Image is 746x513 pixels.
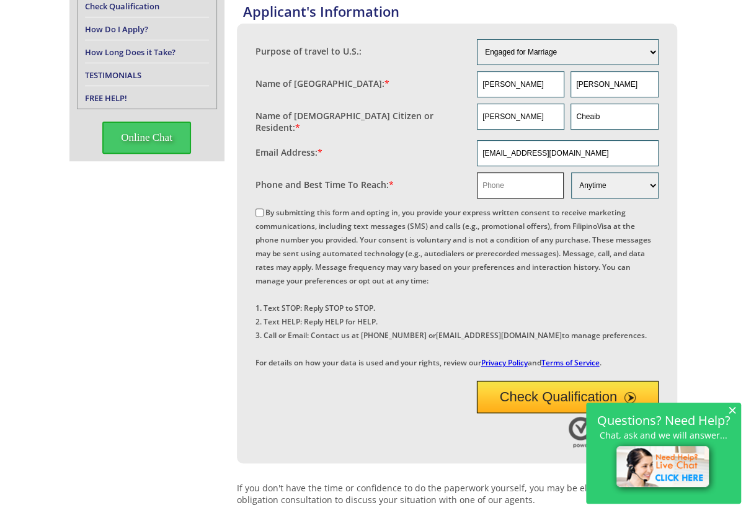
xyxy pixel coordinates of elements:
input: Last Name [571,71,658,97]
span: Online Chat [102,122,191,154]
label: Name of [DEMOGRAPHIC_DATA] Citizen or Resident: [255,110,465,133]
img: live-chat-icon.png [611,440,717,495]
h2: Questions? Need Help? [592,415,735,426]
label: Phone and Best Time To Reach: [255,179,394,190]
button: Check Qualification [477,381,659,413]
a: Terms of Service [541,357,600,368]
label: Name of [GEOGRAPHIC_DATA]: [255,78,389,89]
input: Phone [477,172,564,199]
h4: Applicant's Information [243,2,677,20]
a: Check Qualification [85,1,159,12]
a: How Long Does it Take? [85,47,175,58]
label: Email Address: [255,146,322,158]
label: By submitting this form and opting in, you provide your express written consent to receive market... [255,207,651,368]
input: Email Address [477,140,659,166]
span: × [728,404,737,415]
a: FREE HELP! [85,92,127,104]
input: First Name [477,71,564,97]
p: Chat, ask and we will answer... [592,430,735,440]
input: First Name [477,104,564,130]
input: By submitting this form and opting in, you provide your express written consent to receive market... [255,208,264,216]
img: Norton Secured [569,413,637,448]
a: TESTIMONIALS [85,69,141,81]
a: Privacy Policy [481,357,528,368]
select: Phone and Best Reach Time are required. [571,172,658,199]
label: Purpose of travel to U.S.: [255,45,362,57]
input: Last Name [571,104,658,130]
a: How Do I Apply? [85,24,148,35]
